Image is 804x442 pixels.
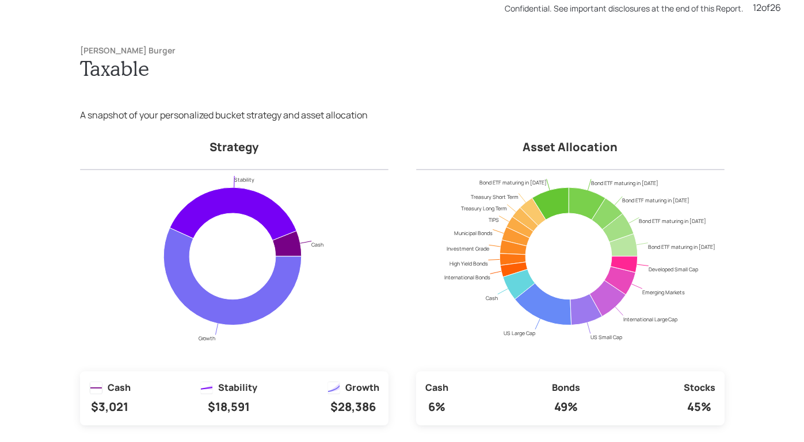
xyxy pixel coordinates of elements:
[80,46,725,56] h6: [PERSON_NAME] Burger
[552,380,580,395] h5: Bonds
[461,205,507,212] text: Treasury Long Term
[80,138,388,156] h4: Strategy
[649,266,698,274] text: Developed Small Cap
[642,289,685,296] text: Emerging Markets
[311,241,323,249] text: Cash
[591,179,658,187] text: Bond ETF maturing in [DATE]
[198,335,215,343] text: Growth
[108,380,131,395] h5: Cash
[648,243,715,251] text: Bond ETF maturing in [DATE]
[345,380,379,395] h5: Growth
[234,176,254,183] text: Stability
[428,398,445,416] h4: 6%
[622,197,689,204] text: Bond ETF maturing in [DATE]
[753,1,781,14] div: 12 of 26
[489,216,499,224] text: TIPS
[454,229,493,237] text: Municipal Bonds
[208,398,250,416] h4: $18,591
[554,398,578,416] h4: 49%
[425,380,448,395] h5: Cash
[684,380,715,395] h5: Stocks
[479,179,546,186] text: Bond ETF maturing in [DATE]
[80,56,725,80] h1: Taxable
[639,218,706,225] text: Bond ETF maturing in [DATE]
[446,245,489,252] text: Investment Grade
[505,2,744,14] div: Confidential. See important disclosures at the end of this Report.
[80,108,725,122] p: A snapshot of your personalized bucket strategy and asset allocation
[623,316,678,323] text: International Large Cap
[485,294,497,302] text: Cash
[471,193,519,201] text: Treasury Short Term
[218,380,257,395] h5: Stability
[449,260,488,267] text: High Yield Bonds
[444,274,490,282] text: International Bonds
[416,138,725,156] h4: Asset Allocation
[687,398,711,416] h4: 45%
[330,398,376,416] h4: $28,386
[504,329,535,337] text: US Large Cap
[91,398,128,416] h4: $3,021
[590,334,622,341] text: US Small Cap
